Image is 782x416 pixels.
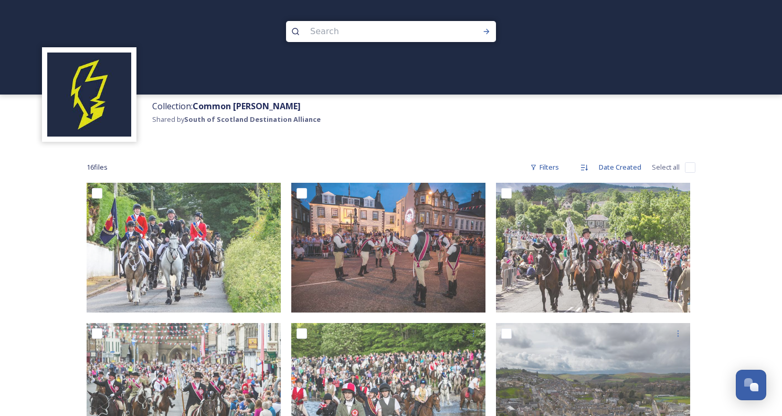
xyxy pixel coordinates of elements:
button: Open Chat [736,370,766,400]
div: Filters [525,157,564,178]
img: 53077945248_1a12507c08_o-Ian%20Linton%20Photography%20%7C%20Go%20Tweed%20Valley.jpg [291,183,485,313]
span: Shared by [152,115,321,124]
img: 1000051510.jpg [87,183,281,313]
strong: Common [PERSON_NAME] [193,100,301,112]
div: Date Created [594,157,647,178]
span: 16 file s [87,162,108,172]
span: Select all [652,162,680,172]
input: Search [305,20,449,43]
img: 53077643099_a4393d662d_o-Ian%20Linton%20Photography%20%7C%20Go%20Tweed%20Valley.jpg [496,183,690,313]
img: images.jpeg [47,53,131,137]
strong: South of Scotland Destination Alliance [184,115,321,124]
span: Collection: [152,100,301,112]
